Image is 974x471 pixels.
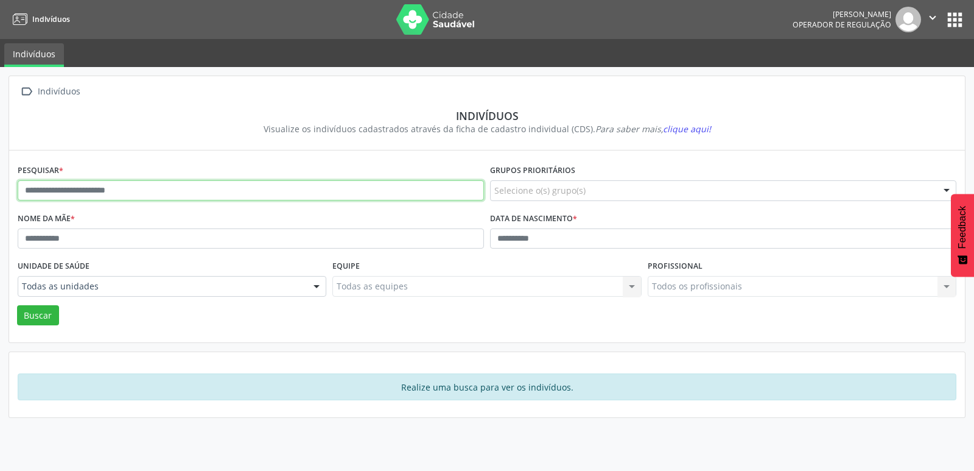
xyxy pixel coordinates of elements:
label: Data de nascimento [490,210,577,228]
button: Buscar [17,305,59,326]
label: Profissional [648,257,702,276]
span: Selecione o(s) grupo(s) [494,184,586,197]
label: Unidade de saúde [18,257,89,276]
span: Feedback [957,206,968,249]
span: Indivíduos [32,14,70,24]
a:  Indivíduos [18,83,82,101]
div: Indivíduos [35,83,82,101]
i:  [18,83,35,101]
button:  [921,7,944,32]
img: img [895,7,921,32]
a: Indivíduos [9,9,70,29]
label: Pesquisar [18,161,63,180]
div: [PERSON_NAME] [793,9,891,19]
i:  [926,11,939,24]
div: Indivíduos [26,109,948,122]
label: Grupos prioritários [490,161,575,180]
span: Todas as unidades [22,280,301,292]
div: Visualize os indivíduos cadastrados através da ficha de cadastro individual (CDS). [26,122,948,135]
label: Nome da mãe [18,210,75,228]
i: Para saber mais, [595,123,711,135]
button: apps [944,9,965,30]
span: clique aqui! [663,123,711,135]
label: Equipe [332,257,360,276]
div: Realize uma busca para ver os indivíduos. [18,374,956,400]
button: Feedback - Mostrar pesquisa [951,194,974,277]
a: Indivíduos [4,43,64,67]
span: Operador de regulação [793,19,891,30]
